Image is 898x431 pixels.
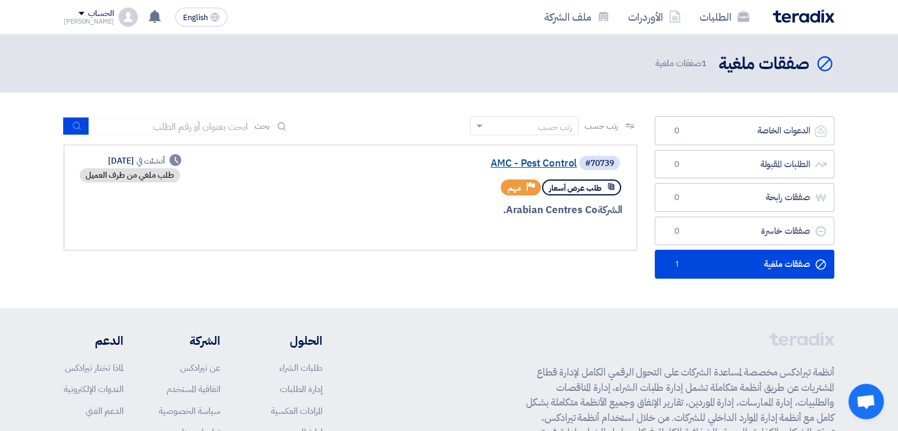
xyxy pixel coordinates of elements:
span: English [183,14,208,22]
div: [DATE] [108,155,181,167]
li: الشركة [159,332,220,350]
span: 0 [670,192,684,204]
a: ملف الشركة [535,3,619,31]
a: الأوردرات [619,3,690,31]
a: الطلبات المقبولة0 [655,150,834,179]
li: الدعم [64,332,123,350]
div: الحساب [88,9,113,19]
a: سياسة الخصوصية [159,404,220,417]
div: #70739 [585,159,614,168]
a: الندوات الإلكترونية [64,383,123,396]
a: الدعوات الخاصة0 [655,116,834,145]
div: رتب حسب [538,121,572,133]
span: بحث [254,120,270,132]
span: مهم [508,182,521,194]
input: ابحث بعنوان أو رقم الطلب [89,117,254,135]
a: صفقات رابحة0 [655,183,834,212]
span: الشركة [597,203,623,217]
span: طلب عرض أسعار [549,182,602,194]
a: الطلبات [690,3,759,31]
a: صفقات خاسرة0 [655,217,834,246]
span: 1 [670,259,684,270]
span: 0 [670,226,684,237]
a: الدعم الفني [86,404,123,417]
span: 0 [670,125,684,137]
div: [PERSON_NAME] [64,18,114,25]
span: رتب حسب [584,120,618,132]
div: Arabian Centres Co. [338,203,622,218]
a: طلبات الشراء [279,361,322,374]
span: أنشئت في [136,155,165,167]
a: AMC - Pest Control [341,158,577,169]
span: صفقات ملغية [655,57,709,70]
a: إدارة الطلبات [280,383,322,396]
li: الحلول [256,332,322,350]
button: English [175,8,227,27]
a: اتفاقية المستخدم [166,383,220,396]
div: Open chat [848,384,884,419]
a: المزادات العكسية [271,404,322,417]
a: عن تيرادكس [180,361,220,374]
span: 0 [670,159,684,171]
div: طلب ملغي من طرف العميل [80,168,180,182]
a: لماذا تختار تيرادكس [65,361,123,374]
span: 1 [701,57,707,70]
a: صفقات ملغية1 [655,250,834,279]
img: Teradix logo [773,9,834,23]
h2: صفقات ملغية [719,53,809,76]
img: profile_test.png [119,8,138,27]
